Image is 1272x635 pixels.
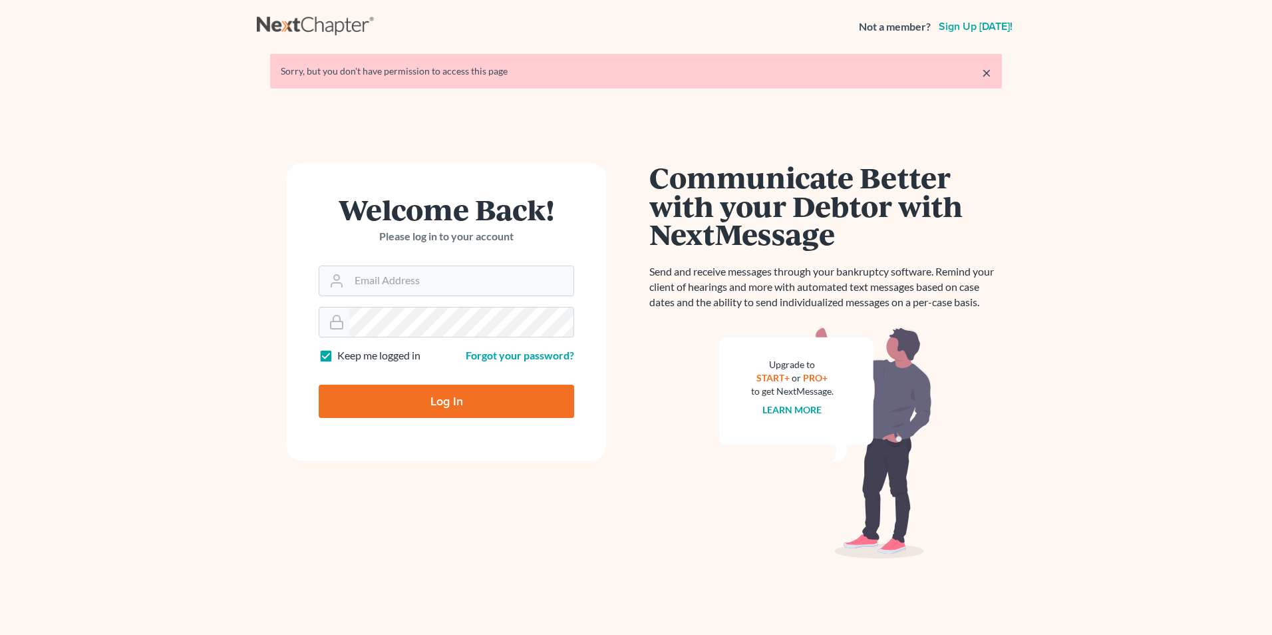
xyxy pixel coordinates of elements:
h1: Communicate Better with your Debtor with NextMessage [649,163,1002,248]
p: Send and receive messages through your bankruptcy software. Remind your client of hearings and mo... [649,264,1002,310]
a: PRO+ [804,372,828,383]
span: or [792,372,802,383]
div: Upgrade to [751,358,834,371]
label: Keep me logged in [337,348,420,363]
p: Please log in to your account [319,229,574,244]
img: nextmessage_bg-59042aed3d76b12b5cd301f8e5b87938c9018125f34e5fa2b7a6b67550977c72.svg [719,326,932,559]
div: to get NextMessage. [751,385,834,398]
input: Email Address [349,266,573,296]
a: Sign up [DATE]! [936,21,1015,32]
h1: Welcome Back! [319,195,574,224]
a: Learn more [763,404,822,415]
div: Sorry, but you don't have permission to access this page [281,65,991,78]
strong: Not a member? [859,19,931,35]
a: START+ [757,372,790,383]
input: Log In [319,385,574,418]
a: × [982,65,991,81]
a: Forgot your password? [466,349,574,361]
